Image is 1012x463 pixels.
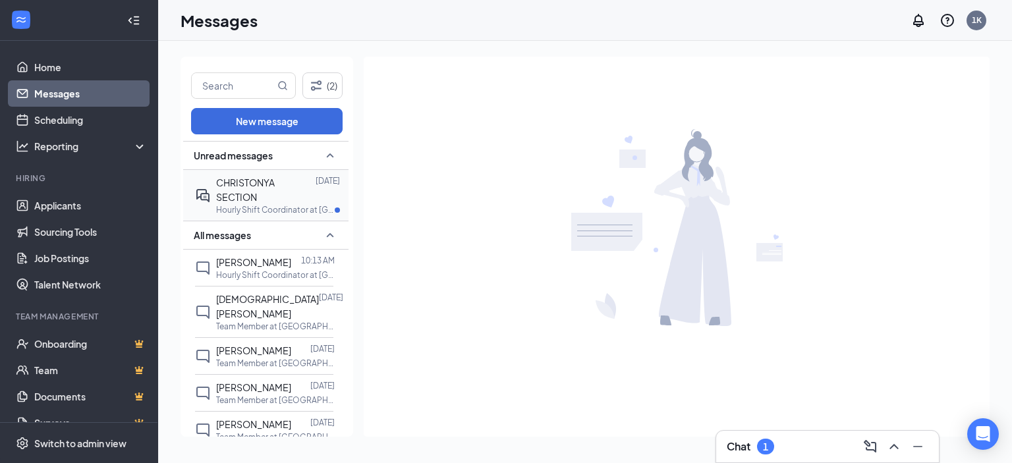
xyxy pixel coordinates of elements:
[216,431,335,443] p: Team Member at [GEOGRAPHIC_DATA] #16757
[34,219,147,245] a: Sourcing Tools
[310,417,335,428] p: [DATE]
[195,304,211,320] svg: ChatInactive
[216,381,291,393] span: [PERSON_NAME]
[34,410,147,436] a: SurveysCrown
[910,439,926,454] svg: Minimize
[316,175,340,186] p: [DATE]
[277,80,288,91] svg: MagnifyingGlass
[216,293,319,319] span: [DEMOGRAPHIC_DATA][PERSON_NAME]
[322,227,338,243] svg: SmallChevronUp
[16,140,29,153] svg: Analysis
[195,385,211,401] svg: ChatInactive
[16,173,144,184] div: Hiring
[14,13,28,26] svg: WorkstreamLogo
[302,72,343,99] button: Filter (2)
[972,14,982,26] div: 1K
[216,177,275,203] span: CHRISTONYA SECTION
[194,149,273,162] span: Unread messages
[216,269,335,281] p: Hourly Shift Coordinator at [GEOGRAPHIC_DATA]
[216,344,291,356] span: [PERSON_NAME]
[322,148,338,163] svg: SmallChevronUp
[862,439,878,454] svg: ComposeMessage
[127,14,140,27] svg: Collapse
[310,380,335,391] p: [DATE]
[34,271,147,298] a: Talent Network
[940,13,955,28] svg: QuestionInfo
[216,204,335,215] p: Hourly Shift Coordinator at [GEOGRAPHIC_DATA]
[191,108,343,134] button: New message
[884,436,905,457] button: ChevronUp
[34,107,147,133] a: Scheduling
[301,255,335,266] p: 10:13 AM
[195,260,211,276] svg: ChatInactive
[181,9,258,32] h1: Messages
[727,439,750,454] h3: Chat
[194,229,251,242] span: All messages
[216,321,335,332] p: Team Member at [GEOGRAPHIC_DATA] #16757
[34,437,126,450] div: Switch to admin view
[34,331,147,357] a: OnboardingCrown
[34,140,148,153] div: Reporting
[34,383,147,410] a: DocumentsCrown
[192,73,275,98] input: Search
[308,78,324,94] svg: Filter
[216,256,291,268] span: [PERSON_NAME]
[319,292,343,303] p: [DATE]
[886,439,902,454] svg: ChevronUp
[216,395,335,406] p: Team Member at [GEOGRAPHIC_DATA] #16757
[16,311,144,322] div: Team Management
[310,343,335,354] p: [DATE]
[195,188,211,204] svg: ActiveDoubleChat
[34,357,147,383] a: TeamCrown
[16,437,29,450] svg: Settings
[34,192,147,219] a: Applicants
[195,348,211,364] svg: ChatInactive
[763,441,768,452] div: 1
[860,436,881,457] button: ComposeMessage
[34,54,147,80] a: Home
[195,422,211,438] svg: ChatInactive
[216,418,291,430] span: [PERSON_NAME]
[967,418,999,450] div: Open Intercom Messenger
[911,13,926,28] svg: Notifications
[34,245,147,271] a: Job Postings
[34,80,147,107] a: Messages
[907,436,928,457] button: Minimize
[216,358,335,369] p: Team Member at [GEOGRAPHIC_DATA] #16757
